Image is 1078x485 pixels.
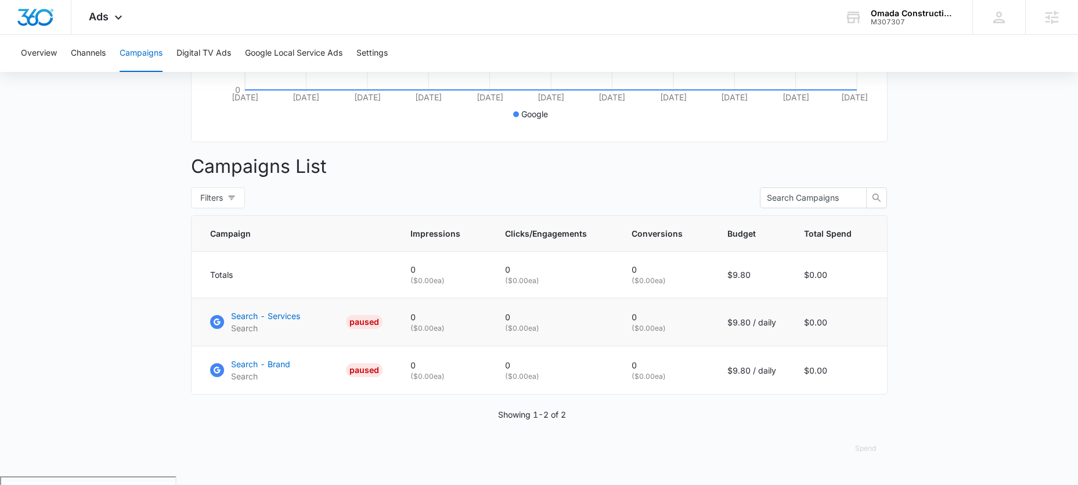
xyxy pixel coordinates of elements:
[415,92,442,102] tspan: [DATE]
[71,35,106,72] button: Channels
[505,227,587,240] span: Clicks/Engagements
[632,276,700,286] p: ( $0.00 ea)
[410,227,460,240] span: Impressions
[498,408,566,421] p: Showing 1-2 of 2
[31,67,41,77] img: tab_domain_overview_orange.svg
[293,92,319,102] tspan: [DATE]
[191,187,245,208] button: Filters
[356,35,388,72] button: Settings
[191,153,888,180] p: Campaigns List
[19,19,28,28] img: logo_orange.svg
[790,298,887,346] td: $0.00
[89,10,109,23] span: Ads
[843,435,888,462] button: Spend
[210,315,224,329] img: Google Ads
[235,85,240,95] tspan: 0
[200,191,223,204] span: Filters
[632,227,683,240] span: Conversions
[21,35,57,72] button: Overview
[804,227,852,240] span: Total Spend
[410,311,477,323] p: 0
[866,187,887,208] button: search
[410,323,477,334] p: ( $0.00 ea)
[231,322,300,334] p: Search
[245,35,342,72] button: Google Local Service Ads
[476,92,503,102] tspan: [DATE]
[632,371,700,382] p: ( $0.00 ea)
[116,67,125,77] img: tab_keywords_by_traffic_grey.svg
[521,108,548,120] p: Google
[538,92,564,102] tspan: [DATE]
[505,276,604,286] p: ( $0.00 ea)
[176,35,231,72] button: Digital TV Ads
[632,359,700,371] p: 0
[782,92,809,102] tspan: [DATE]
[410,263,477,276] p: 0
[210,363,224,377] img: Google Ads
[231,370,290,382] p: Search
[632,263,700,276] p: 0
[210,269,383,281] div: Totals
[346,315,383,329] div: PAUSED
[727,269,776,281] p: $9.80
[632,323,700,334] p: ( $0.00 ea)
[790,252,887,298] td: $0.00
[505,311,604,323] p: 0
[232,92,258,102] tspan: [DATE]
[44,68,104,76] div: Domain Overview
[231,310,300,322] p: Search - Services
[867,193,886,202] span: search
[346,363,383,377] div: PAUSED
[727,316,776,328] p: $9.80 / daily
[410,359,477,371] p: 0
[659,92,686,102] tspan: [DATE]
[30,30,128,39] div: Domain: [DOMAIN_NAME]
[410,276,477,286] p: ( $0.00 ea)
[505,263,604,276] p: 0
[354,92,380,102] tspan: [DATE]
[727,227,759,240] span: Budget
[505,371,604,382] p: ( $0.00 ea)
[790,346,887,394] td: $0.00
[33,19,57,28] div: v 4.0.25
[505,323,604,334] p: ( $0.00 ea)
[210,227,366,240] span: Campaign
[128,68,196,76] div: Keywords by Traffic
[410,371,477,382] p: ( $0.00 ea)
[727,364,776,377] p: $9.80 / daily
[871,9,956,18] div: account name
[210,310,383,334] a: Google AdsSearch - ServicesSearchPAUSED
[210,358,383,382] a: Google AdsSearch - BrandSearchPAUSED
[19,30,28,39] img: website_grey.svg
[721,92,748,102] tspan: [DATE]
[599,92,625,102] tspan: [DATE]
[505,359,604,371] p: 0
[841,92,868,102] tspan: [DATE]
[120,35,163,72] button: Campaigns
[871,18,956,26] div: account id
[632,311,700,323] p: 0
[231,358,290,370] p: Search - Brand
[767,191,850,204] input: Search Campaigns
